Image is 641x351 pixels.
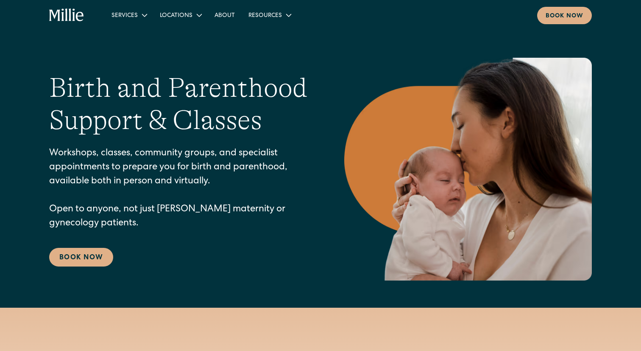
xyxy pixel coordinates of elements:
[160,11,192,20] div: Locations
[49,8,84,22] a: home
[546,12,583,21] div: Book now
[111,11,138,20] div: Services
[208,8,242,22] a: About
[49,248,113,267] a: Book Now
[537,7,592,24] a: Book now
[242,8,297,22] div: Resources
[49,147,310,231] p: Workshops, classes, community groups, and specialist appointments to prepare you for birth and pa...
[49,72,310,137] h1: Birth and Parenthood Support & Classes
[153,8,208,22] div: Locations
[344,58,592,281] img: Mother kissing her newborn on the forehead, capturing a peaceful moment of love and connection in...
[248,11,282,20] div: Resources
[105,8,153,22] div: Services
